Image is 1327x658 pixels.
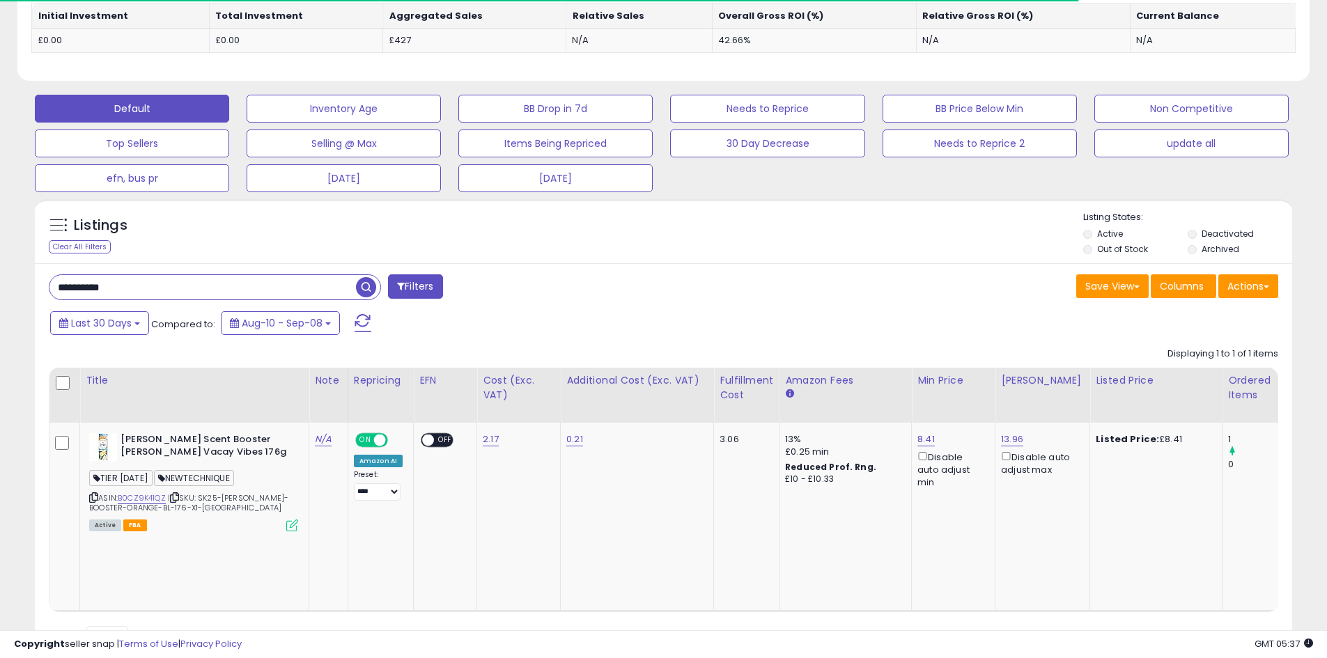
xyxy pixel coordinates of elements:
button: Needs to Reprice [670,95,864,123]
div: £8.41 [1096,433,1211,446]
span: | SKU: SK25-[PERSON_NAME]-BOOSTER-ORANGE-BL-176-X1-[GEOGRAPHIC_DATA] [89,492,288,513]
strong: Copyright [14,637,65,650]
th: Relative Sales [566,3,712,29]
b: Listed Price: [1096,432,1159,446]
button: Last 30 Days [50,311,149,335]
div: 13% [785,433,901,446]
div: 0 [1228,458,1285,471]
button: Items Being Repriced [458,130,653,157]
b: Reduced Prof. Rng. [785,461,876,473]
td: £427 [383,28,566,53]
div: Note [315,373,342,388]
span: TIER [DATE] [89,470,153,486]
div: Additional Cost (Exc. VAT) [566,373,708,388]
span: Last 30 Days [71,316,132,330]
div: Title [86,373,303,388]
button: [DATE] [458,164,653,192]
span: Compared to: [151,318,215,331]
a: 13.96 [1001,432,1023,446]
a: 8.41 [917,432,935,446]
td: 42.66% [712,28,916,53]
label: Deactivated [1202,228,1254,240]
div: 3.06 [720,433,768,446]
a: 0.21 [566,432,583,446]
button: Top Sellers [35,130,229,157]
span: OFF [434,434,456,446]
div: ASIN: [89,433,298,530]
b: [PERSON_NAME] Scent Booster [PERSON_NAME] Vacay Vibes 176g [121,433,290,462]
div: Amazon Fees [785,373,906,388]
div: Disable auto adjust max [1001,449,1079,476]
span: Aug-10 - Sep-08 [242,316,323,330]
div: Preset: [354,470,403,501]
td: N/A [1130,28,1295,53]
div: seller snap | | [14,638,242,651]
div: Min Price [917,373,989,388]
button: BB Price Below Min [883,95,1077,123]
a: B0CZ9K41QZ [118,492,166,504]
td: N/A [566,28,712,53]
div: £0.25 min [785,446,901,458]
p: Listing States: [1083,211,1292,224]
button: Inventory Age [247,95,441,123]
button: Save View [1076,274,1149,298]
div: Displaying 1 to 1 of 1 items [1167,347,1278,361]
th: Relative Gross ROI (%) [916,3,1130,29]
th: Initial Investment [32,3,210,29]
a: Terms of Use [119,637,178,650]
div: Clear All Filters [49,240,111,253]
div: 1 [1228,433,1285,446]
small: Amazon Fees. [785,388,793,400]
td: £0.00 [209,28,382,53]
span: 2025-10-9 05:37 GMT [1255,637,1313,650]
th: Total Investment [209,3,382,29]
div: Disable auto adjust min [917,449,984,489]
td: £0.00 [32,28,210,53]
button: efn, bus pr [35,164,229,192]
button: Default [35,95,229,123]
div: Cost (Exc. VAT) [483,373,554,402]
button: BB Drop in 7d [458,95,653,123]
button: Columns [1151,274,1216,298]
a: 2.17 [483,432,499,446]
button: [DATE] [247,164,441,192]
button: Filters [388,274,442,299]
button: Needs to Reprice 2 [883,130,1077,157]
div: EFN [419,373,471,388]
th: Current Balance [1130,3,1295,29]
div: £10 - £10.33 [785,473,901,485]
button: Selling @ Max [247,130,441,157]
h5: Listings [74,216,127,235]
span: Columns [1160,279,1204,293]
span: OFF [386,434,408,446]
span: FBA [123,519,147,531]
button: Aug-10 - Sep-08 [221,311,340,335]
label: Archived [1202,243,1239,255]
span: NEWTECHNIQUE [154,470,234,486]
div: Fulfillment Cost [720,373,773,402]
img: 41n0ZuvcJ6L._SL40_.jpg [89,433,117,461]
button: Actions [1218,274,1278,298]
div: Listed Price [1096,373,1216,388]
span: ON [357,434,374,446]
td: N/A [916,28,1130,53]
div: Ordered Items [1228,373,1279,402]
a: N/A [315,432,332,446]
div: Amazon AI [354,455,403,467]
th: Aggregated Sales [383,3,566,29]
button: 30 Day Decrease [670,130,864,157]
div: Repricing [354,373,408,388]
div: [PERSON_NAME] [1001,373,1084,388]
label: Active [1097,228,1123,240]
button: update all [1094,130,1289,157]
label: Out of Stock [1097,243,1148,255]
span: All listings currently available for purchase on Amazon [89,519,121,531]
th: Overall Gross ROI (%) [712,3,916,29]
a: Privacy Policy [180,637,242,650]
button: Non Competitive [1094,95,1289,123]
